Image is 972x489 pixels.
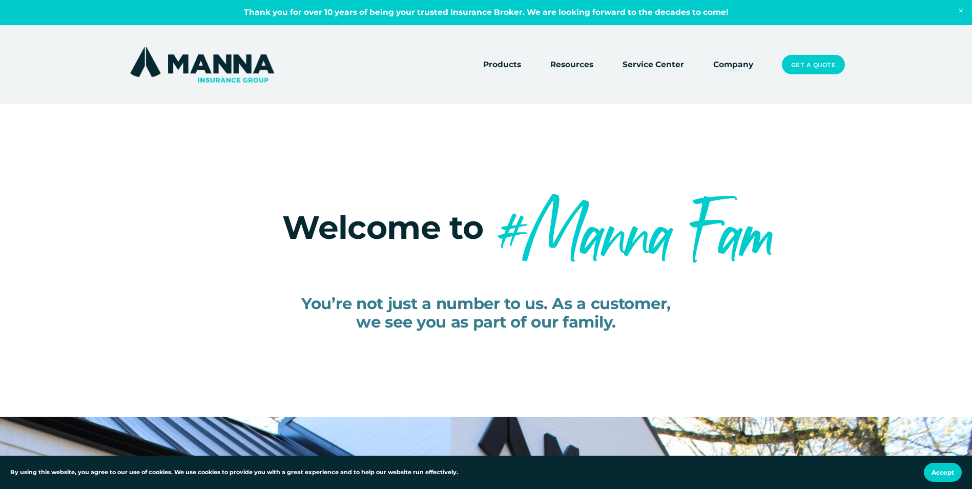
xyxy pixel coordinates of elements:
span: Resources [550,58,593,71]
a: Service Center [623,57,684,72]
a: Company [713,57,753,72]
a: folder dropdown [550,57,593,72]
p: By using this website, you agree to our use of cookies. We use cookies to provide you with a grea... [10,468,458,477]
span: Welcome to [282,208,483,247]
button: Accept [924,463,962,482]
img: Manna Insurance Group [128,45,277,85]
a: folder dropdown [483,57,521,72]
span: Products [483,58,521,71]
span: You’re not just a number to us. As a customer, we see you as part of our family. [301,294,671,331]
a: Get a Quote [782,55,844,74]
span: Accept [932,468,954,476]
